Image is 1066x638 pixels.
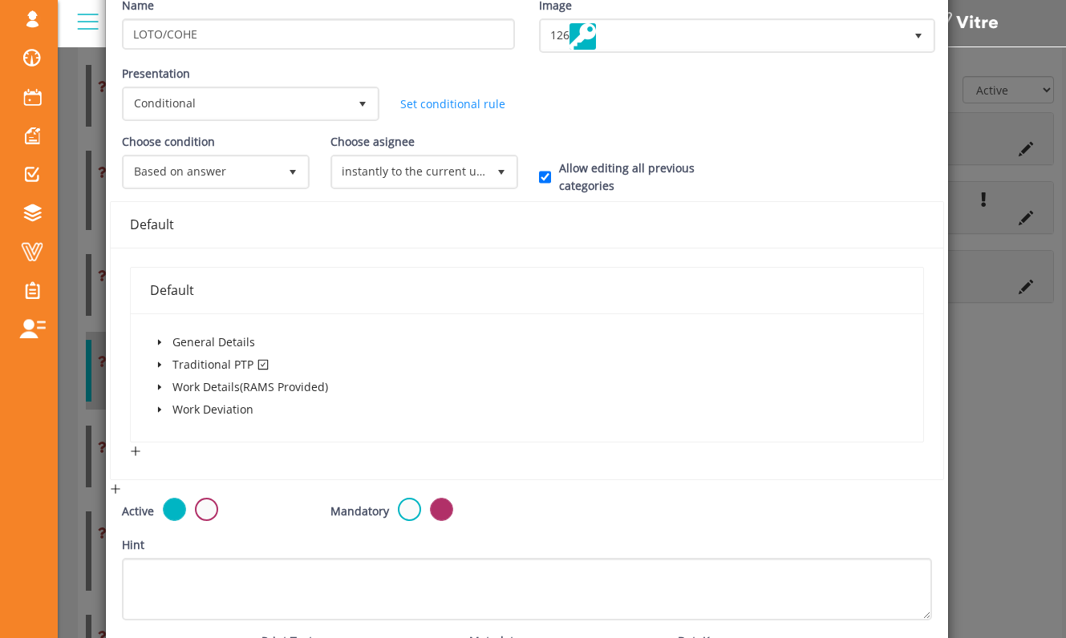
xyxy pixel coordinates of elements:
[169,333,258,352] span: General Details
[150,281,903,301] div: Default
[122,536,144,554] label: Hint
[124,89,347,118] span: Conditional
[172,357,273,372] span: Traditional PTP
[348,89,377,118] span: select
[156,383,164,391] span: caret-down
[541,21,904,50] span: 126
[156,406,164,414] span: caret-down
[172,379,328,394] span: Work Details(RAMS Provided)
[122,133,215,151] label: Choose condition
[122,65,190,83] label: Presentation
[169,400,257,419] span: Work Deviation
[130,446,141,457] span: plus
[257,359,269,370] span: check-square
[172,402,253,417] span: Work Deviation
[569,23,596,50] img: WizardIcon126.png
[330,133,415,151] label: Choose asignee
[169,378,331,397] span: Work Details(RAMS Provided)
[156,361,164,369] span: caret-down
[156,338,164,346] span: caret-down
[278,157,307,186] span: select
[330,503,389,520] label: Mandatory
[487,157,516,186] span: select
[110,483,121,495] span: plus
[172,334,255,349] span: General Details
[122,503,154,520] label: Active
[559,159,724,195] label: Allow editing all previous categories
[904,21,933,50] span: select
[400,96,505,111] a: Set conditional rule
[333,157,487,186] span: instantly to the current user
[130,215,923,235] div: Default
[124,157,278,186] span: Based on answer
